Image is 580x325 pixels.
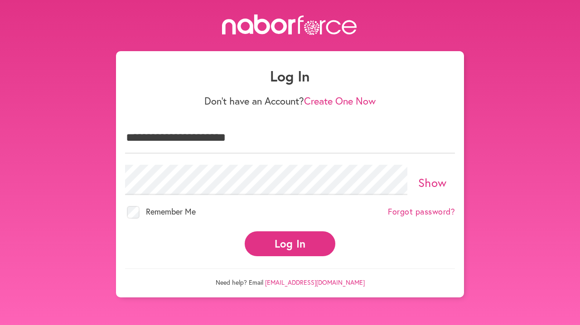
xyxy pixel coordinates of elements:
button: Log In [245,231,335,256]
p: Don't have an Account? [125,95,455,107]
span: Remember Me [146,206,196,217]
p: Need help? Email [125,268,455,287]
a: Create One Now [304,94,376,107]
a: [EMAIL_ADDRESS][DOMAIN_NAME] [265,278,365,287]
a: Show [418,175,447,190]
a: Forgot password? [388,207,455,217]
h1: Log In [125,67,455,85]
